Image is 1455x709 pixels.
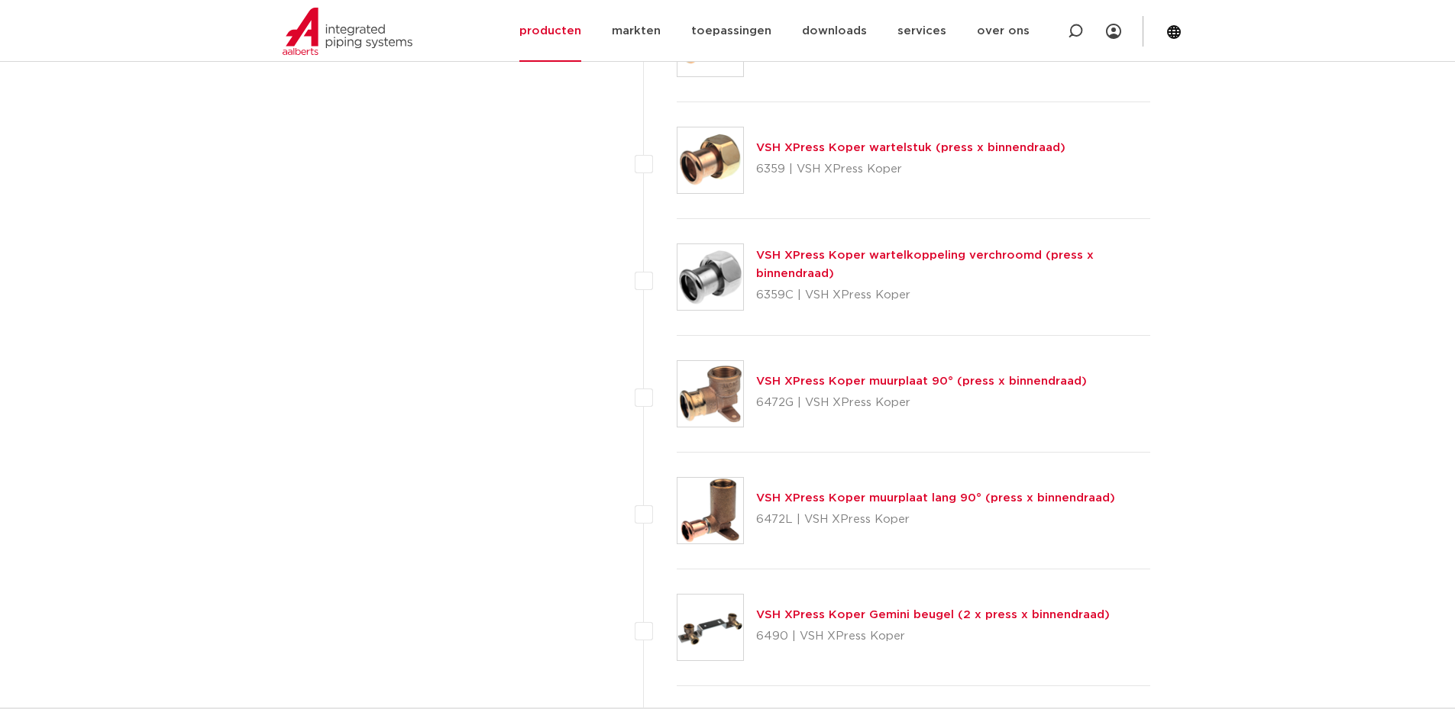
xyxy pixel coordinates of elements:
a: VSH XPress Koper wartelkoppeling verchroomd (press x binnendraad) [756,250,1094,279]
p: 6359C | VSH XPress Koper [756,283,1151,308]
img: Thumbnail for VSH XPress Koper wartelstuk (press x binnendraad) [677,127,743,193]
p: 6359 | VSH XPress Koper [756,157,1065,182]
p: 6490 | VSH XPress Koper [756,624,1110,649]
a: VSH XPress Koper muurplaat 90° (press x binnendraad) [756,375,1087,387]
p: 6472L | VSH XPress Koper [756,508,1115,532]
img: Thumbnail for VSH XPress Koper muurplaat 90° (press x binnendraad) [677,361,743,427]
img: Thumbnail for VSH XPress Koper Gemini beugel (2 x press x binnendraad) [677,595,743,660]
img: Thumbnail for VSH XPress Koper wartelkoppeling verchroomd (press x binnendraad) [677,244,743,310]
a: VSH XPress Koper Gemini beugel (2 x press x binnendraad) [756,609,1110,620]
img: Thumbnail for VSH XPress Koper muurplaat lang 90° (press x binnendraad) [677,478,743,543]
a: VSH XPress Koper wartelstuk (press x binnendraad) [756,142,1065,153]
a: VSH XPress Koper muurplaat lang 90° (press x binnendraad) [756,492,1115,504]
p: 6472G | VSH XPress Koper [756,391,1087,415]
